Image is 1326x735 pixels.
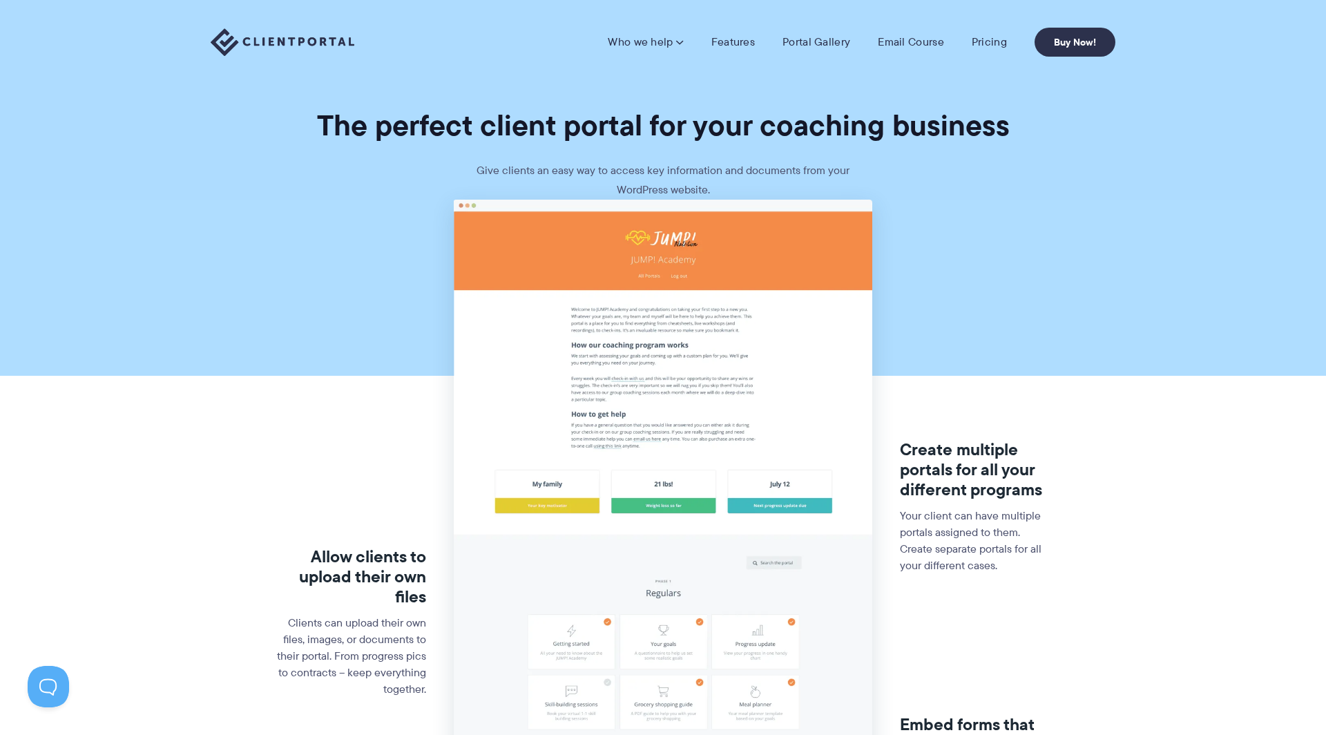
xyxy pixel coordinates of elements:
[711,35,755,49] a: Features
[1035,28,1115,57] a: Buy Now!
[782,35,850,49] a: Portal Gallery
[972,35,1007,49] a: Pricing
[878,35,944,49] a: Email Course
[276,615,427,698] p: Clients can upload their own files, images, or documents to their portal. From progress pics to c...
[900,508,1051,574] p: Your client can have multiple portals assigned to them. Create separate portals for all your diff...
[900,440,1051,499] h3: Create multiple portals for all your different programs
[608,35,683,49] a: Who we help
[28,666,69,707] iframe: Toggle Customer Support
[276,547,427,607] h3: Allow clients to upload their own files
[456,161,870,200] p: Give clients an easy way to access key information and documents from your WordPress website.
